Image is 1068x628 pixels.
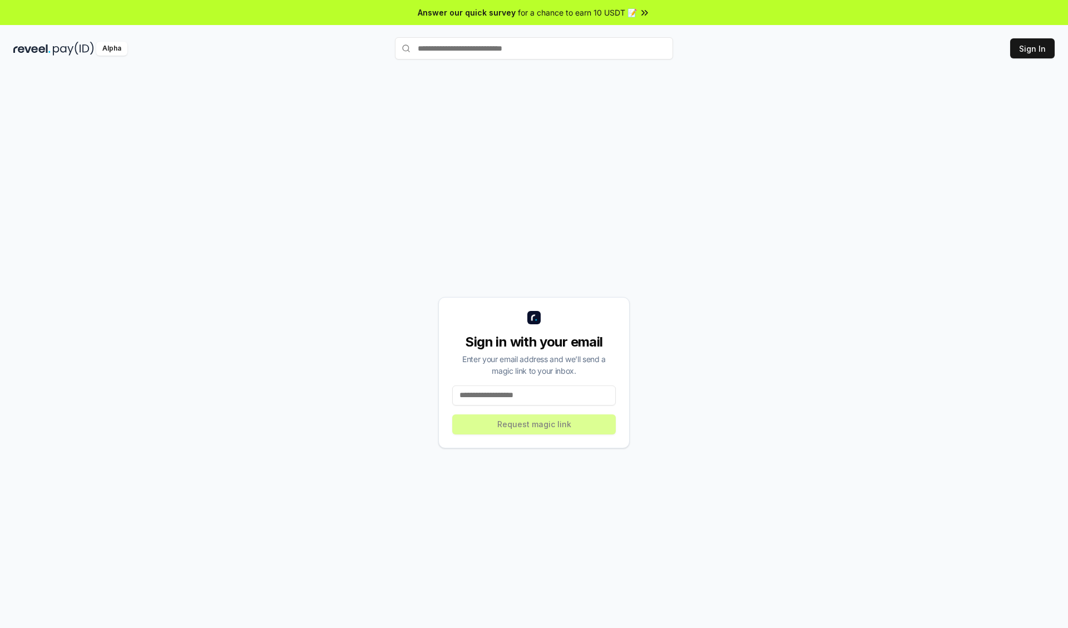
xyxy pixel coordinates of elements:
div: Enter your email address and we’ll send a magic link to your inbox. [452,353,616,377]
span: Answer our quick survey [418,7,516,18]
button: Sign In [1010,38,1055,58]
img: reveel_dark [13,42,51,56]
img: pay_id [53,42,94,56]
div: Sign in with your email [452,333,616,351]
div: Alpha [96,42,127,56]
img: logo_small [527,311,541,324]
span: for a chance to earn 10 USDT 📝 [518,7,637,18]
